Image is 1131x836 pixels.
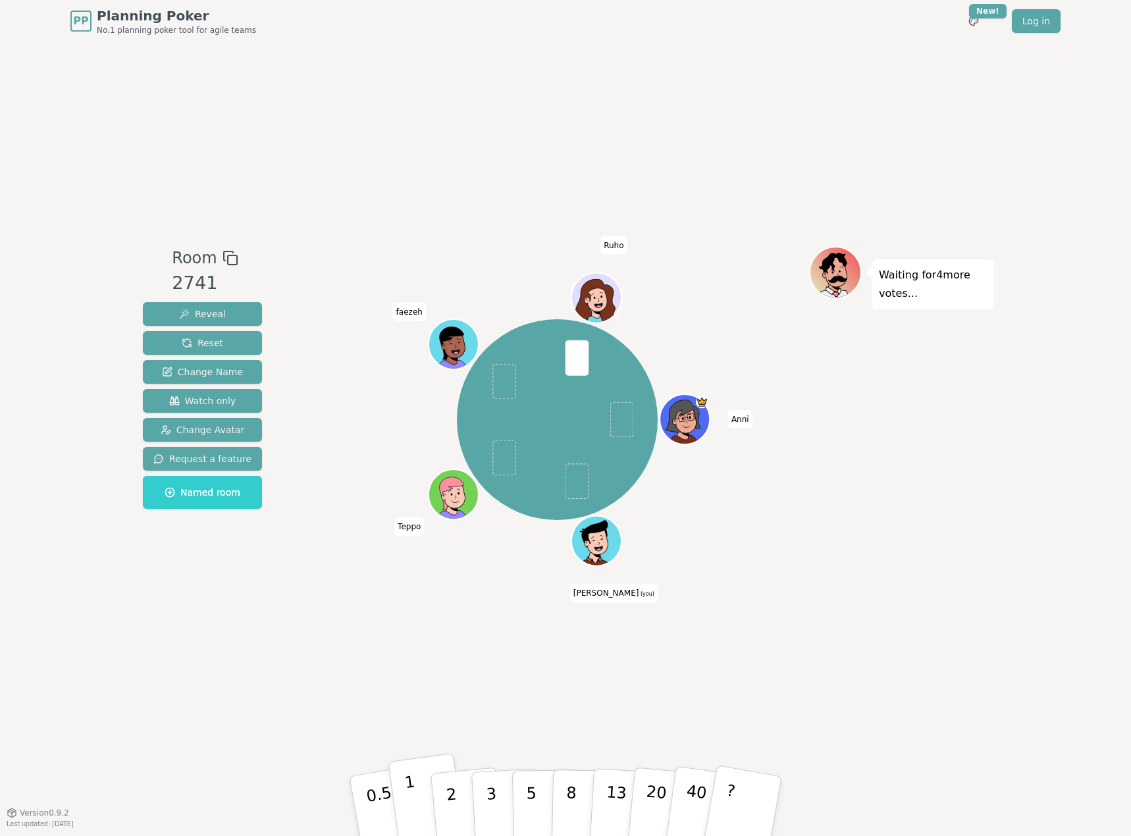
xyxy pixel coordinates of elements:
[600,236,627,255] span: Click to change your name
[165,486,240,499] span: Named room
[143,418,262,442] button: Change Avatar
[70,7,256,36] a: PPPlanning PokerNo.1 planning poker tool for agile teams
[169,394,236,407] span: Watch only
[179,307,226,321] span: Reveal
[182,336,223,350] span: Reset
[161,423,245,436] span: Change Avatar
[143,447,262,471] button: Request a feature
[143,476,262,509] button: Named room
[570,585,658,603] span: Click to change your name
[20,808,69,818] span: Version 0.9.2
[728,410,752,429] span: Click to change your name
[7,808,69,818] button: Version0.9.2
[162,365,243,379] span: Change Name
[696,396,708,408] span: Anni is the host
[97,25,256,36] span: No.1 planning poker tool for agile teams
[143,360,262,384] button: Change Name
[962,9,986,33] button: New!
[143,331,262,355] button: Reset
[969,4,1007,18] div: New!
[393,303,426,321] span: Click to change your name
[97,7,256,25] span: Planning Poker
[394,518,424,536] span: Click to change your name
[7,820,74,827] span: Last updated: [DATE]
[573,517,621,565] button: Click to change your avatar
[143,302,262,326] button: Reveal
[172,270,238,297] div: 2741
[73,13,88,29] span: PP
[153,452,251,465] span: Request a feature
[143,389,262,413] button: Watch only
[1012,9,1061,33] a: Log in
[879,266,987,303] p: Waiting for 4 more votes...
[639,592,654,598] span: (you)
[172,246,217,270] span: Room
